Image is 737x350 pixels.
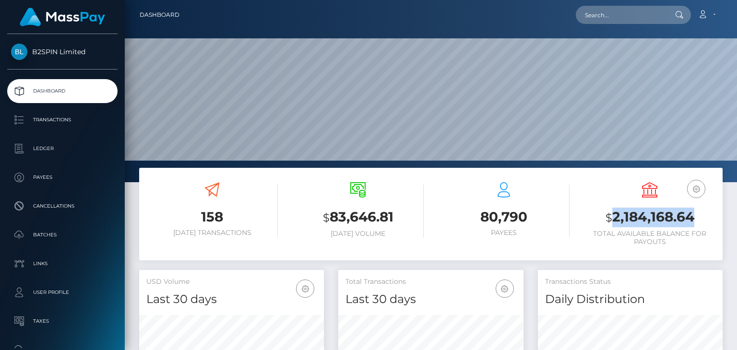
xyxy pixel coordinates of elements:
[584,208,715,227] h3: 2,184,168.64
[146,291,317,308] h4: Last 30 days
[7,79,118,103] a: Dashboard
[11,113,114,127] p: Transactions
[7,165,118,189] a: Payees
[323,211,330,224] small: $
[11,44,27,60] img: B2SPIN Limited
[11,257,114,271] p: Links
[7,137,118,161] a: Ledger
[11,141,114,156] p: Ledger
[576,6,666,24] input: Search...
[584,230,715,246] h6: Total Available Balance for Payouts
[292,230,424,238] h6: [DATE] Volume
[545,277,715,287] h5: Transactions Status
[7,252,118,276] a: Links
[345,277,516,287] h5: Total Transactions
[11,199,114,213] p: Cancellations
[20,8,105,26] img: MassPay Logo
[11,228,114,242] p: Batches
[146,229,278,237] h6: [DATE] Transactions
[11,314,114,328] p: Taxes
[11,170,114,185] p: Payees
[545,291,715,308] h4: Daily Distribution
[7,47,118,56] span: B2SPIN Limited
[7,108,118,132] a: Transactions
[606,211,612,224] small: $
[140,5,179,25] a: Dashboard
[438,208,570,226] h3: 80,790
[146,208,278,226] h3: 158
[11,84,114,98] p: Dashboard
[345,291,516,308] h4: Last 30 days
[292,208,424,227] h3: 83,646.81
[7,280,118,304] a: User Profile
[11,285,114,300] p: User Profile
[7,223,118,247] a: Batches
[438,229,570,237] h6: Payees
[146,277,317,287] h5: USD Volume
[7,194,118,218] a: Cancellations
[7,309,118,333] a: Taxes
